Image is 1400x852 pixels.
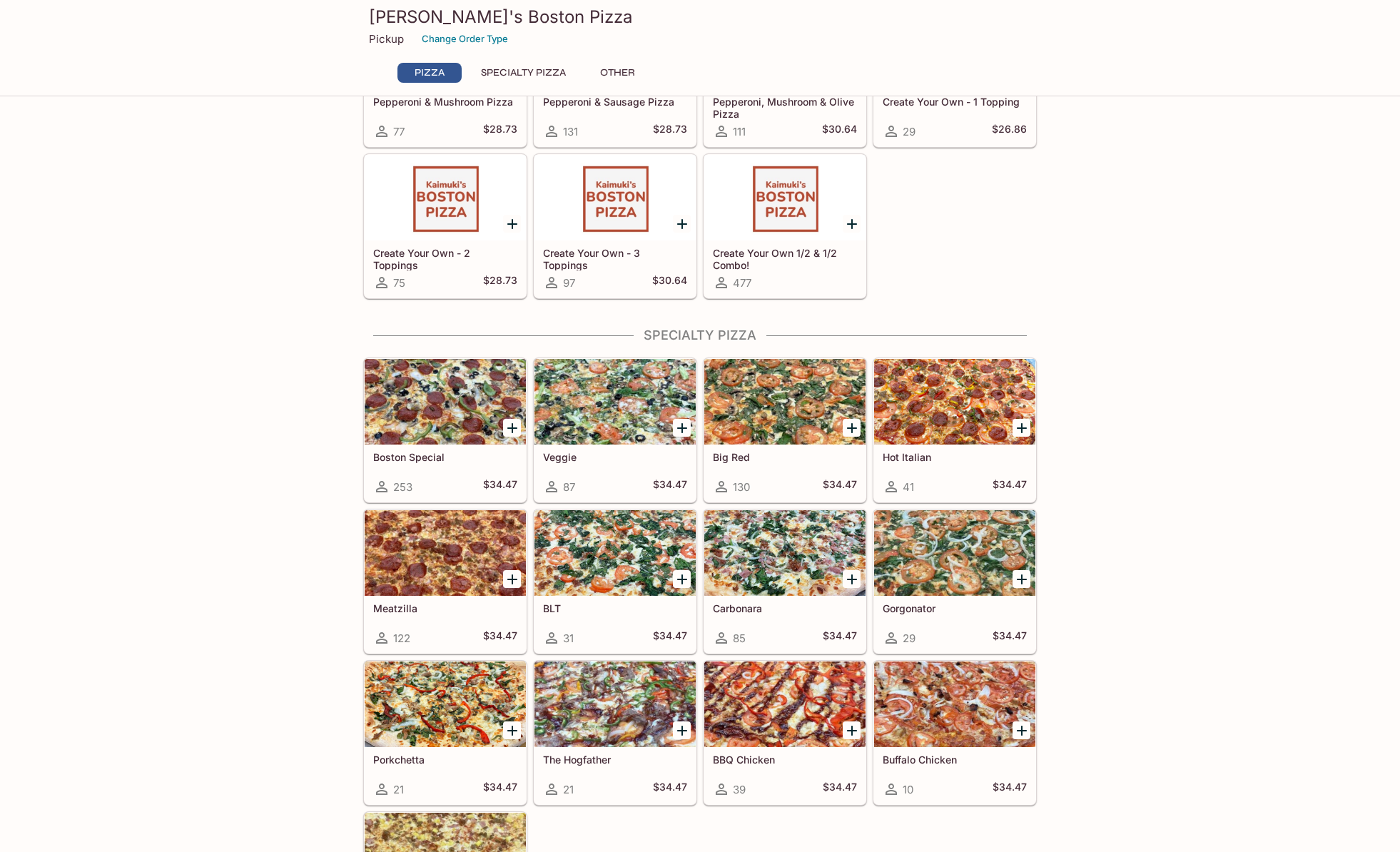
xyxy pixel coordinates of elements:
a: Hot Italian41$34.47 [873,358,1036,502]
span: 21 [563,783,574,796]
button: Add Create Your Own - 3 Toppings [673,215,691,233]
h5: Gorgonator [883,602,1027,614]
h5: Create Your Own - 3 Toppings [543,247,687,270]
button: Add BLT [673,570,691,588]
h5: Porkchetta [373,754,517,766]
div: BLT [534,510,696,596]
h5: $30.64 [652,274,687,291]
div: Meatzilla [365,510,526,596]
h5: Boston Special [373,451,517,463]
span: 39 [733,783,746,796]
a: Boston Special253$34.47 [364,358,527,502]
a: Create Your Own - 3 Toppings97$30.64 [534,154,696,298]
button: Add Create Your Own 1/2 & 1/2 Combo! [843,215,861,233]
h5: Meatzilla [373,602,517,614]
h5: $28.73 [483,123,517,140]
button: Add Meatzilla [503,570,521,588]
p: Pickup [369,32,404,46]
span: 130 [733,480,750,494]
span: 31 [563,632,574,645]
span: 131 [563,125,578,138]
button: Add Veggie [673,419,691,437]
h5: Hot Italian [883,451,1027,463]
h5: Buffalo Chicken [883,754,1027,766]
div: The Hogfather [534,661,696,747]
button: Add Carbonara [843,570,861,588]
div: BBQ Chicken [704,661,866,747]
a: Porkchetta21$34.47 [364,661,527,805]
span: 253 [393,480,412,494]
span: 97 [563,276,575,290]
a: Veggie87$34.47 [534,358,696,502]
h5: $34.47 [483,478,517,495]
h5: $34.47 [993,478,1027,495]
h4: Specialty Pizza [363,328,1037,343]
span: 122 [393,632,410,645]
span: 29 [903,632,915,645]
h5: $34.47 [653,478,687,495]
h5: $34.47 [483,629,517,646]
button: Add Hot Italian [1013,419,1030,437]
div: Porkchetta [365,661,526,747]
button: Specialty Pizza [473,63,574,83]
h3: [PERSON_NAME]'s Boston Pizza [369,6,1031,28]
button: Add Boston Special [503,419,521,437]
h5: $30.64 [822,123,857,140]
h5: Big Red [713,451,857,463]
h5: Create Your Own - 1 Topping [883,96,1027,108]
h5: BBQ Chicken [713,754,857,766]
a: Buffalo Chicken10$34.47 [873,661,1036,805]
span: 87 [563,480,575,494]
a: BLT31$34.47 [534,509,696,654]
a: The Hogfather21$34.47 [534,661,696,805]
div: Big Red [704,359,866,445]
span: 21 [393,783,404,796]
a: Meatzilla122$34.47 [364,509,527,654]
h5: Pepperoni, Mushroom & Olive Pizza [713,96,857,119]
h5: Carbonara [713,602,857,614]
div: Create Your Own - 2 Toppings [365,155,526,240]
a: Create Your Own 1/2 & 1/2 Combo!477 [704,154,866,298]
h5: BLT [543,602,687,614]
h5: Create Your Own - 2 Toppings [373,247,517,270]
h5: $34.47 [823,781,857,798]
button: Add Porkchetta [503,721,521,739]
a: Carbonara85$34.47 [704,509,866,654]
span: 75 [393,276,405,290]
h5: $34.47 [653,629,687,646]
a: Big Red130$34.47 [704,358,866,502]
span: 477 [733,276,751,290]
div: Veggie [534,359,696,445]
h5: $34.47 [993,781,1027,798]
button: Add BBQ Chicken [843,721,861,739]
h5: $28.73 [483,274,517,291]
div: Gorgonator [874,510,1035,596]
div: Boston Special [365,359,526,445]
span: 85 [733,632,746,645]
h5: Veggie [543,451,687,463]
span: 111 [733,125,746,138]
span: 10 [903,783,913,796]
h5: $28.73 [653,123,687,140]
button: Pizza [397,63,462,83]
span: 77 [393,125,405,138]
span: 41 [903,480,914,494]
h5: $34.47 [653,781,687,798]
button: Add The Hogfather [673,721,691,739]
a: BBQ Chicken39$34.47 [704,661,866,805]
h5: Create Your Own 1/2 & 1/2 Combo! [713,247,857,270]
button: Change Order Type [415,28,514,50]
h5: The Hogfather [543,754,687,766]
h5: $26.86 [992,123,1027,140]
div: Buffalo Chicken [874,661,1035,747]
h5: $34.47 [993,629,1027,646]
h5: $34.47 [823,478,857,495]
a: Gorgonator29$34.47 [873,509,1036,654]
button: Add Create Your Own - 2 Toppings [503,215,521,233]
div: Carbonara [704,510,866,596]
button: Add Big Red [843,419,861,437]
div: Hot Italian [874,359,1035,445]
button: Add Gorgonator [1013,570,1030,588]
h5: $34.47 [483,781,517,798]
div: Create Your Own 1/2 & 1/2 Combo! [704,155,866,240]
